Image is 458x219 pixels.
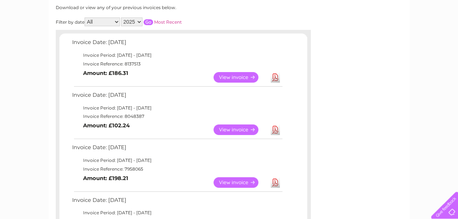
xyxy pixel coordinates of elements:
a: Download [271,124,280,135]
a: Download [271,72,280,83]
td: Invoice Reference: 8048387 [70,112,283,121]
a: View [214,72,267,83]
div: Download or view any of your previous invoices below. [56,5,247,10]
td: Invoice Period: [DATE] - [DATE] [70,51,283,60]
a: Log out [434,31,451,36]
td: Invoice Date: [DATE] [70,90,283,104]
div: Clear Business is a trading name of Verastar Limited (registered in [GEOGRAPHIC_DATA] No. 3667643... [57,4,402,35]
b: Amount: £198.21 [83,175,128,182]
a: Download [271,177,280,188]
a: Telecoms [368,31,390,36]
td: Invoice Date: [DATE] [70,37,283,51]
a: Energy [348,31,364,36]
td: Invoice Reference: 8137513 [70,60,283,68]
a: View [214,177,267,188]
td: Invoice Date: [DATE] [70,143,283,156]
td: Invoice Date: [DATE] [70,195,283,209]
b: Amount: £186.31 [83,70,128,76]
a: View [214,124,267,135]
a: Contact [410,31,427,36]
td: Invoice Reference: 7958065 [70,165,283,174]
a: 0333 014 3131 [321,4,371,13]
a: Blog [395,31,405,36]
div: Filter by date [56,17,247,26]
td: Invoice Period: [DATE] - [DATE] [70,104,283,112]
td: Invoice Period: [DATE] - [DATE] [70,156,283,165]
b: Amount: £102.24 [83,122,130,129]
td: Invoice Period: [DATE] - [DATE] [70,208,283,217]
img: logo.png [16,19,53,41]
a: Water [330,31,344,36]
a: Most Recent [154,19,182,25]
